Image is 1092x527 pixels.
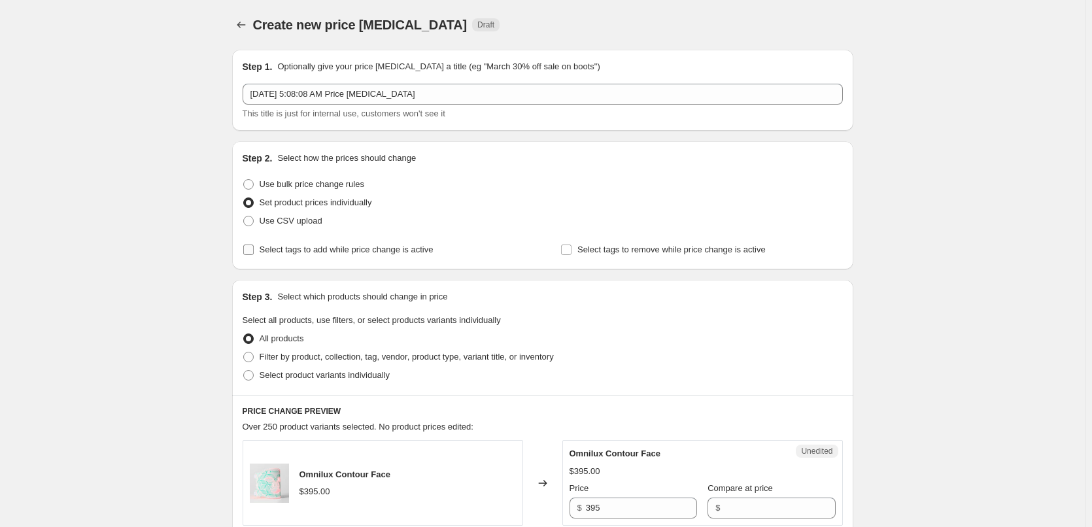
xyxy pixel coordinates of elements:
[250,464,289,503] img: Contour_Face_Cover_Image_80x.jpg
[243,406,843,416] h6: PRICE CHANGE PREVIEW
[243,315,501,325] span: Select all products, use filters, or select products variants individually
[577,503,582,513] span: $
[243,109,445,118] span: This title is just for internal use, customers won't see it
[477,20,494,30] span: Draft
[715,503,720,513] span: $
[277,290,447,303] p: Select which products should change in price
[570,465,600,478] div: $395.00
[243,84,843,105] input: 30% off holiday sale
[260,370,390,380] span: Select product variants individually
[260,352,554,362] span: Filter by product, collection, tag, vendor, product type, variant title, or inventory
[260,179,364,189] span: Use bulk price change rules
[570,449,660,458] span: Omnilux Contour Face
[708,483,773,493] span: Compare at price
[232,16,250,34] button: Price change jobs
[243,290,273,303] h2: Step 3.
[277,152,416,165] p: Select how the prices should change
[299,485,330,498] div: $395.00
[243,60,273,73] h2: Step 1.
[260,333,304,343] span: All products
[277,60,600,73] p: Optionally give your price [MEDICAL_DATA] a title (eg "March 30% off sale on boots")
[260,245,434,254] span: Select tags to add while price change is active
[299,469,390,479] span: Omnilux Contour Face
[801,446,832,456] span: Unedited
[243,152,273,165] h2: Step 2.
[243,422,473,432] span: Over 250 product variants selected. No product prices edited:
[570,483,589,493] span: Price
[260,216,322,226] span: Use CSV upload
[577,245,766,254] span: Select tags to remove while price change is active
[253,18,468,32] span: Create new price [MEDICAL_DATA]
[260,197,372,207] span: Set product prices individually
